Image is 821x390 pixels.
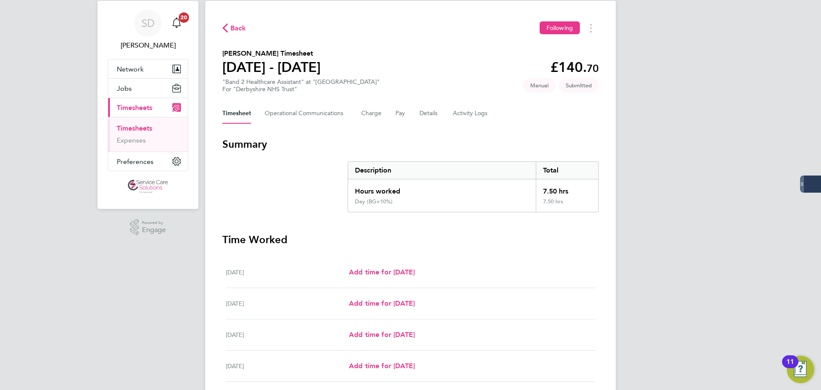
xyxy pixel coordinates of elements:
div: [DATE] [226,298,349,309]
div: For "Derbyshire NHS Trust" [222,86,380,93]
h3: Time Worked [222,233,599,247]
h1: [DATE] - [DATE] [222,59,321,76]
button: Charge [361,103,382,124]
span: This timesheet was manually created. [523,78,555,92]
app-decimal: £140. [550,59,599,75]
button: Network [108,60,188,78]
span: 20 [179,12,189,23]
button: Open Resource Center, 11 new notifications [787,356,814,383]
h3: Summary [222,137,599,151]
span: Add time for [DATE] [349,299,415,307]
button: Timesheets Menu [583,21,599,35]
span: Add time for [DATE] [349,268,415,276]
h2: [PERSON_NAME] Timesheet [222,48,321,59]
span: SD [142,18,155,29]
button: Pay [396,103,406,124]
img: servicecare-logo-retina.png [128,180,168,194]
span: Back [230,23,246,33]
div: Total [536,162,598,179]
a: Powered byEngage [130,219,166,235]
div: [DATE] [226,330,349,340]
a: Timesheets [117,124,152,132]
nav: Main navigation [97,1,198,209]
span: This timesheet is Submitted. [559,78,599,92]
a: Add time for [DATE] [349,330,415,340]
a: Go to home page [108,180,188,194]
div: Description [348,162,536,179]
button: Following [540,21,580,34]
button: Back [222,23,246,33]
span: Samantha Dix [108,40,188,51]
span: Powered by [142,219,166,226]
div: Hours worked [348,179,536,198]
span: Engage [142,226,166,234]
button: Jobs [108,79,188,98]
div: 11 [786,362,794,373]
span: Following [546,24,573,32]
div: [DATE] [226,267,349,277]
a: SD[PERSON_NAME] [108,9,188,51]
button: Timesheet [222,103,251,124]
div: Day (BG+10%) [355,198,393,205]
span: Jobs [117,84,132,92]
div: 7.50 hrs [536,179,598,198]
button: Activity Logs [453,103,489,124]
span: Add time for [DATE] [349,362,415,370]
div: "Band 2 Healthcare Assistant" at "[GEOGRAPHIC_DATA]" [222,78,380,93]
a: 20 [168,9,185,37]
button: Operational Communications [265,103,348,124]
button: Timesheets [108,98,188,117]
a: Expenses [117,136,146,144]
div: [DATE] [226,361,349,371]
div: Summary [348,161,599,212]
button: Preferences [108,152,188,171]
span: Preferences [117,158,154,166]
a: Add time for [DATE] [349,267,415,277]
span: Network [117,65,144,73]
div: 7.50 hrs [536,198,598,212]
span: 70 [587,62,599,74]
span: Timesheets [117,104,152,112]
a: Add time for [DATE] [349,361,415,371]
a: Add time for [DATE] [349,298,415,309]
span: Add time for [DATE] [349,330,415,339]
button: Details [419,103,439,124]
div: Timesheets [108,117,188,152]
